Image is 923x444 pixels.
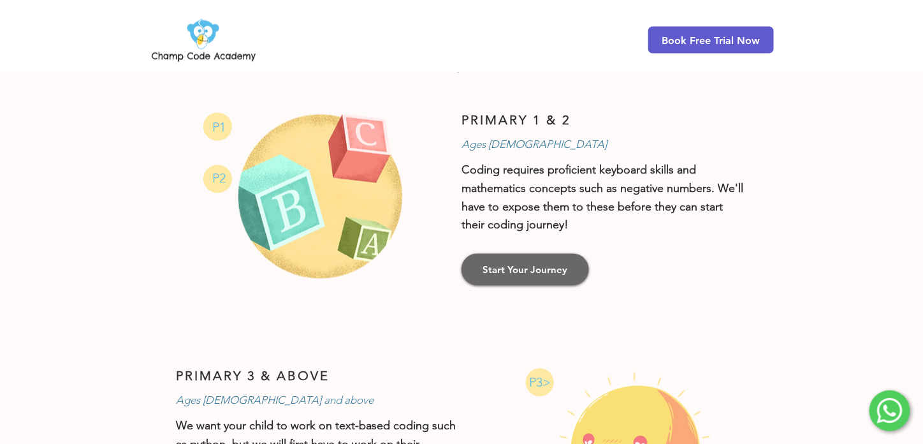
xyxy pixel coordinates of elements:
span: PRIMARY 1 & 2 [462,113,571,128]
img: Online Coding Class for Primary 1 and 2 [235,113,407,284]
span: Start Your Journey [483,263,568,277]
span: Ages [DEMOGRAPHIC_DATA] and above [176,394,374,407]
span: Book Free Trial Now [662,34,760,47]
span: Ages [DEMOGRAPHIC_DATA] [462,138,607,151]
span: PRIMARY 3 & ABOVE [176,369,330,384]
svg: Online Coding Class for Primary 2 [203,165,232,193]
img: Champ Code Academy Logo PNG.png [149,15,258,65]
svg: Online Coding Class for Primary 3 and Above [526,369,554,397]
a: Start Your Journey [462,254,589,286]
span: P1 [213,120,226,135]
p: Coding requires proficient keyboard skills and mathematics concepts such as negative numbers. We'... [462,161,748,235]
svg: Online Coding Class for Primary 1 [203,113,232,141]
a: Book Free Trial Now [648,27,774,54]
span: P2 [213,171,226,186]
span: P3> [530,375,551,390]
